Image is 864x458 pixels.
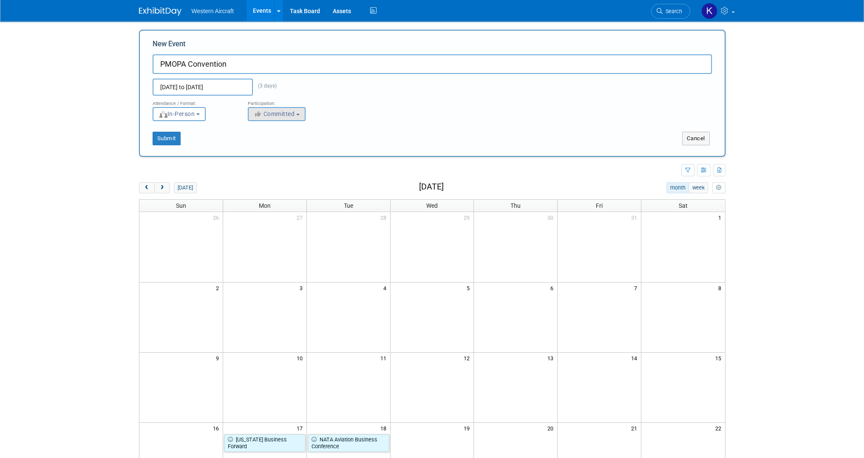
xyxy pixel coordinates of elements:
button: [DATE] [174,182,196,193]
div: Attendance / Format: [153,96,235,107]
span: 20 [547,423,557,433]
span: In-Person [159,110,195,117]
input: Start Date - End Date [153,79,253,96]
span: 8 [717,283,725,293]
span: 11 [380,353,390,363]
span: 19 [463,423,473,433]
button: next [154,182,170,193]
button: myCustomButton [712,182,725,193]
span: 14 [630,353,641,363]
i: Personalize Calendar [716,185,722,191]
span: 2 [215,283,223,293]
img: Kindra Mahler [701,3,717,19]
input: Name of Trade Show / Conference [153,54,712,74]
label: New Event [153,39,186,52]
span: 5 [466,283,473,293]
button: week [688,182,708,193]
button: month [666,182,689,193]
span: Wed [426,202,438,209]
span: 28 [380,212,390,223]
span: Sun [176,202,186,209]
span: 12 [463,353,473,363]
button: In-Person [153,107,206,121]
span: (3 days) [253,83,277,89]
img: ExhibitDay [139,7,181,16]
span: Western Aircraft [192,8,234,14]
button: prev [139,182,155,193]
div: Participation: [248,96,330,107]
a: Search [651,4,690,19]
span: Fri [596,202,603,209]
span: 16 [212,423,223,433]
span: Thu [510,202,521,209]
span: Mon [259,202,271,209]
a: [US_STATE] Business Forward [224,434,306,452]
span: 6 [550,283,557,293]
span: 21 [630,423,641,433]
span: Tue [344,202,353,209]
span: 30 [547,212,557,223]
span: Committed [254,110,295,117]
span: Search [663,8,682,14]
span: Sat [679,202,688,209]
a: NATA Aviation Business Conference [308,434,389,452]
button: Cancel [682,132,710,145]
span: 18 [380,423,390,433]
span: 22 [714,423,725,433]
span: 29 [463,212,473,223]
h2: [DATE] [419,182,444,192]
span: 17 [296,423,306,433]
span: 31 [630,212,641,223]
span: 15 [714,353,725,363]
span: 26 [212,212,223,223]
button: Submit [153,132,181,145]
span: 27 [296,212,306,223]
span: 7 [633,283,641,293]
span: 9 [215,353,223,363]
button: Committed [248,107,306,121]
span: 10 [296,353,306,363]
span: 3 [299,283,306,293]
span: 4 [382,283,390,293]
span: 13 [547,353,557,363]
span: 1 [717,212,725,223]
